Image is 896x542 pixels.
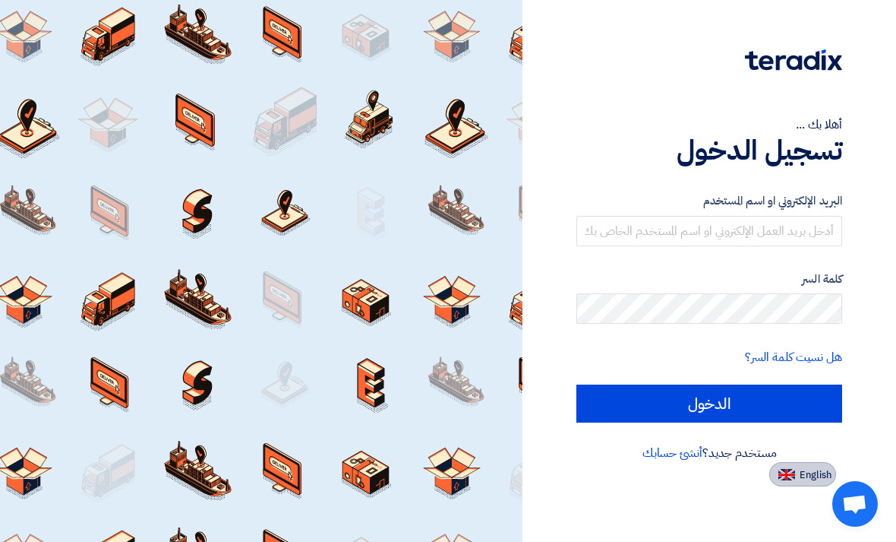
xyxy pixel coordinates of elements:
[769,462,836,487] button: English
[576,116,842,134] div: أهلا بك ...
[745,348,842,366] a: هل نسيت كلمة السر؟
[778,469,795,480] img: en-US.png
[642,444,702,462] a: أنشئ حسابك
[832,481,878,527] a: Open chat
[576,134,842,167] h1: تسجيل الدخول
[745,49,842,71] img: Teradix logo
[576,385,842,423] input: الدخول
[576,444,842,462] div: مستخدم جديد؟
[576,192,842,210] label: البريد الإلكتروني او اسم المستخدم
[576,271,842,288] label: كلمة السر
[576,216,842,246] input: أدخل بريد العمل الإلكتروني او اسم المستخدم الخاص بك ...
[800,470,831,480] span: English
